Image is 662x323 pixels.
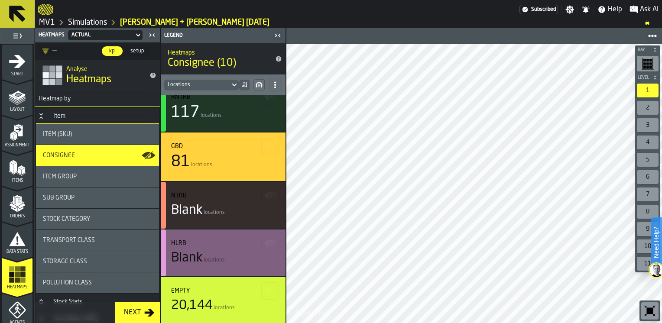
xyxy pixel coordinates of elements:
[171,94,275,100] div: Title
[171,104,200,121] div: 117
[36,251,159,272] div: stat-Storage Class
[636,48,651,52] span: Bay
[171,192,187,199] div: NTRB
[635,255,660,272] div: button-toolbar-undefined
[39,46,64,56] div: DropdownMenuValue-
[36,294,159,310] h3: title-section-Stock Stats
[48,298,88,305] div: Stock Stats
[531,6,556,13] span: Subscribed
[171,287,275,294] div: Title
[594,4,626,15] label: button-toggle-Help
[253,79,265,90] button: button-
[261,187,279,204] button: button-
[608,4,622,15] span: Help
[562,5,578,14] label: button-toggle-Settings
[639,300,660,321] div: button-toolbar-undefined
[635,99,660,116] div: button-toolbar-undefined
[2,30,32,42] label: button-toggle-Toggle Full Menu
[68,18,107,27] a: link-to-/wh/i/3ccf57d1-1e0c-4a81-a3bb-c2011c5f0d50
[43,258,87,265] span: Storage Class
[2,258,32,292] li: menu Heatmaps
[171,240,275,247] div: Title
[120,18,269,27] a: link-to-/wh/i/3ccf57d1-1e0c-4a81-a3bb-c2011c5f0d50/simulations/d2d5025c-bd1e-44fe-a0df-b4e81305891e
[43,194,152,201] div: Title
[161,132,286,181] div: stat-
[66,73,111,87] span: Heatmaps
[191,162,212,168] span: locations
[38,2,53,17] a: logo-header
[43,173,152,180] div: Title
[640,4,659,15] span: Ask AI
[39,32,65,38] span: Heatmaps
[161,229,286,276] div: stat-
[71,32,130,38] div: DropdownMenuValue-b946a619-2eec-4834-9eef-cdbe8753361b
[35,95,71,102] span: Heatmap by
[168,82,227,88] div: DropdownMenuValue-totalExistedLocations
[2,178,32,183] span: Items
[261,282,279,300] button: button-
[123,46,151,56] div: thumb
[519,5,558,14] div: Menu Subscription
[36,298,46,305] button: Button-Stock Stats-closed
[39,18,55,27] a: link-to-/wh/i/3ccf57d1-1e0c-4a81-a3bb-c2011c5f0d50
[635,82,660,99] div: button-toolbar-undefined
[36,113,46,120] button: Button-Item-open
[636,75,651,80] span: Level
[43,279,152,286] div: Title
[635,54,660,73] div: button-toolbar-undefined
[43,152,75,159] span: Consignee
[519,5,558,14] a: link-to-/wh/i/3ccf57d1-1e0c-4a81-a3bb-c2011c5f0d50/settings/billing
[2,285,32,290] span: Heatmaps
[635,151,660,168] div: button-toolbar-undefined
[36,230,159,251] div: stat-Transport Class
[171,203,203,218] div: Blank
[204,210,225,216] span: locations
[43,258,152,265] div: Title
[643,304,657,318] svg: Reset zoom and position
[43,173,77,180] span: Item Group
[171,287,190,294] div: Empty
[161,182,286,229] div: stat-
[635,186,660,203] div: button-toolbar-undefined
[204,257,225,263] span: locations
[171,143,275,150] div: Title
[35,91,160,107] h3: title-section-Heatmap by
[635,238,660,255] div: button-toolbar-undefined
[578,5,594,14] label: button-toggle-Notifications
[43,216,152,223] div: Title
[43,237,95,244] span: Transport Class
[168,56,265,70] span: Consignee (10)
[36,187,159,208] div: stat-Sub Group
[635,134,660,151] div: button-toolbar-undefined
[171,192,275,199] div: Title
[637,187,659,201] div: 7
[637,205,659,219] div: 8
[171,94,191,100] div: RNTRB
[171,240,186,247] div: HLRB
[637,101,659,115] div: 2
[35,60,160,91] div: title-Heatmaps
[637,153,659,167] div: 5
[637,170,659,184] div: 6
[261,138,279,155] button: button-
[43,131,152,138] div: Title
[288,304,337,321] a: logo-header
[142,145,156,166] label: button-toggle-Show on Map
[161,83,286,132] div: stat-
[162,32,272,39] div: Legend
[43,131,72,138] span: Item (SKU)
[43,152,152,159] div: Title
[146,30,158,40] label: button-toggle-Close me
[164,80,239,90] div: DropdownMenuValue-totalExistedLocations
[2,214,32,219] span: Orders
[36,108,159,124] h3: title-section-Item
[2,249,32,254] span: Data Stats
[43,237,152,244] div: Title
[2,143,32,148] span: Assignment
[635,220,660,238] div: button-toolbar-undefined
[171,298,213,313] div: 20,144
